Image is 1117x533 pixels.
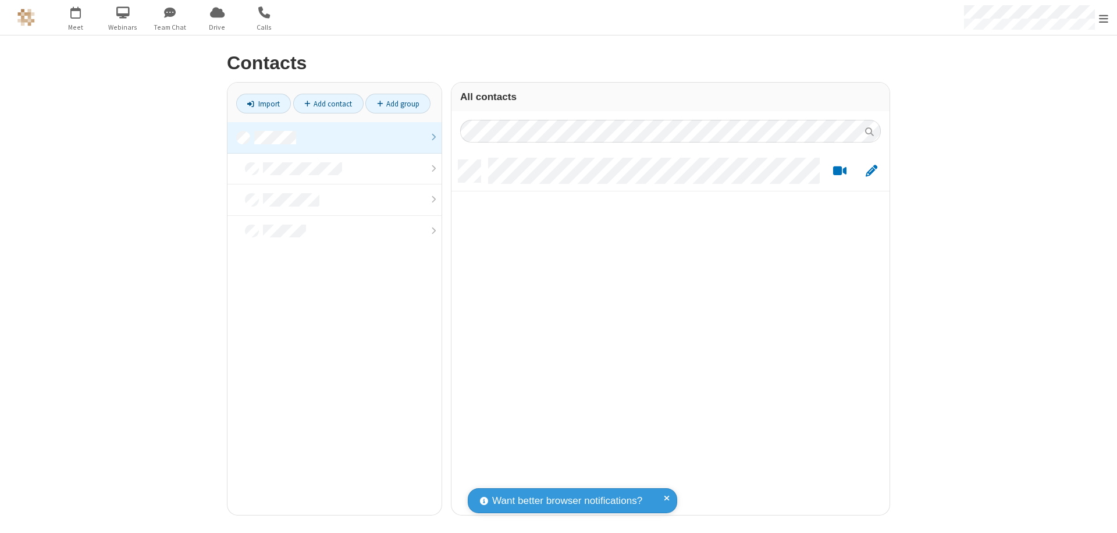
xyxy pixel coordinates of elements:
button: Edit [860,164,883,179]
span: Want better browser notifications? [492,493,642,509]
a: Import [236,94,291,113]
button: Start a video meeting [828,164,851,179]
span: Meet [54,22,98,33]
span: Calls [243,22,286,33]
span: Team Chat [148,22,192,33]
h2: Contacts [227,53,890,73]
span: Drive [195,22,239,33]
h3: All contacts [460,91,881,102]
img: QA Selenium DO NOT DELETE OR CHANGE [17,9,35,26]
span: Webinars [101,22,145,33]
div: grid [451,151,890,515]
a: Add group [365,94,431,113]
a: Add contact [293,94,364,113]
